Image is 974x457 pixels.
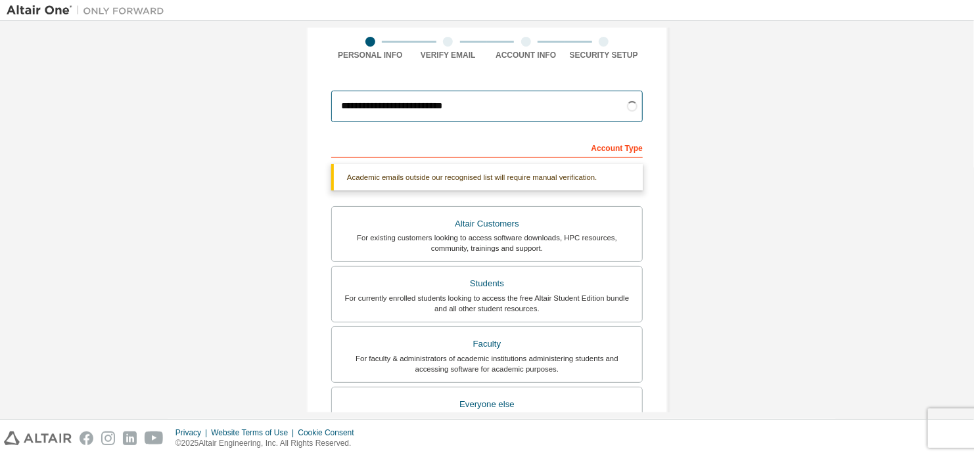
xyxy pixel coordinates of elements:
div: Personal Info [331,50,409,60]
img: youtube.svg [145,431,164,445]
div: Privacy [175,427,211,438]
img: Altair One [7,4,171,17]
img: altair_logo.svg [4,431,72,445]
div: Cookie Consent [298,427,361,438]
div: Students [340,274,634,293]
div: For faculty & administrators of academic institutions administering students and accessing softwa... [340,353,634,374]
div: Verify Email [409,50,488,60]
img: linkedin.svg [123,431,137,445]
div: Account Type [331,137,643,158]
div: For currently enrolled students looking to access the free Altair Student Edition bundle and all ... [340,293,634,314]
div: Altair Customers [340,215,634,233]
div: Account Info [487,50,565,60]
div: Website Terms of Use [211,427,298,438]
div: For existing customers looking to access software downloads, HPC resources, community, trainings ... [340,232,634,253]
div: Everyone else [340,395,634,414]
img: instagram.svg [101,431,115,445]
p: © 2025 Altair Engineering, Inc. All Rights Reserved. [175,438,362,449]
div: Security Setup [565,50,643,60]
div: Faculty [340,335,634,353]
div: Academic emails outside our recognised list will require manual verification. [331,164,643,190]
img: facebook.svg [80,431,93,445]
